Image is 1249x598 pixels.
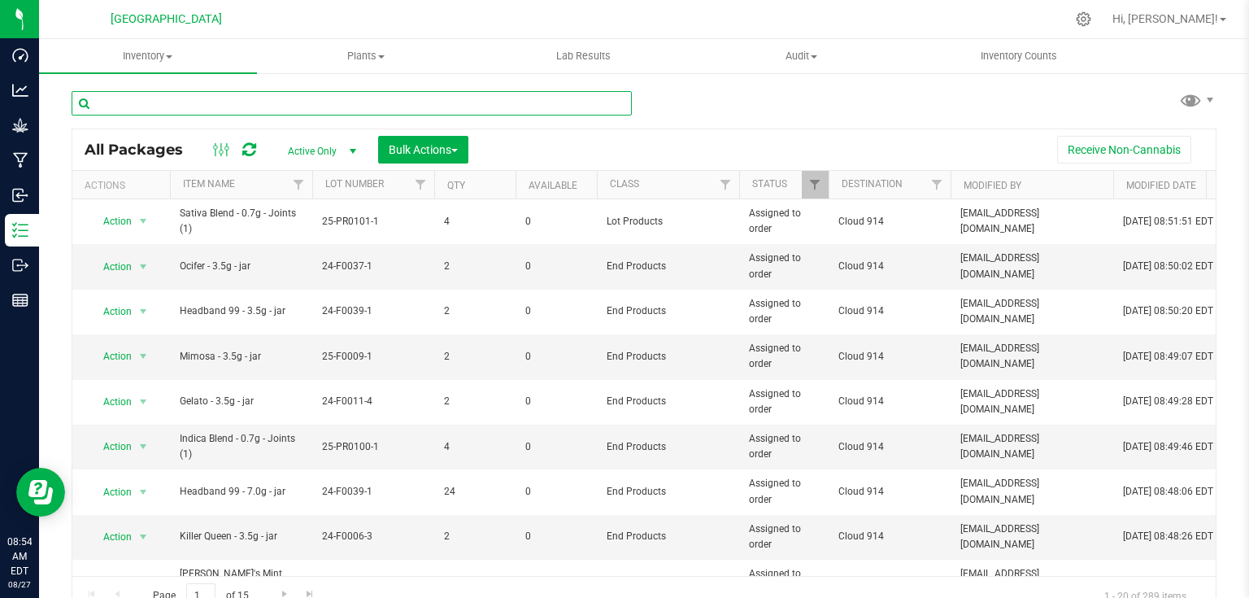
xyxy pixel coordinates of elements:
[322,439,424,455] span: 25-PR0100-1
[89,391,133,413] span: Action
[285,171,312,199] a: Filter
[1057,136,1191,164] button: Receive Non-Cannabis
[325,178,384,190] a: Lot Number
[749,476,819,507] span: Assigned to order
[693,49,909,63] span: Audit
[525,303,587,319] span: 0
[447,180,465,191] a: Qty
[607,394,729,409] span: End Products
[322,484,424,500] span: 24-F0039-1
[749,296,819,327] span: Assigned to order
[89,345,133,368] span: Action
[322,574,424,590] span: 24-F0038-1
[838,529,941,544] span: Cloud 914
[180,394,302,409] span: Gelato - 3.5g - jar
[838,259,941,274] span: Cloud 914
[534,49,633,63] span: Lab Results
[444,484,506,500] span: 24
[444,349,506,364] span: 2
[712,171,739,199] a: Filter
[180,259,302,274] span: Ocifer - 3.5g - jar
[444,529,506,544] span: 2
[525,484,587,500] span: 0
[39,49,257,63] span: Inventory
[322,394,424,409] span: 24-F0011-4
[842,178,903,190] a: Destination
[960,341,1103,372] span: [EMAIL_ADDRESS][DOMAIN_NAME]
[133,481,154,504] span: select
[525,529,587,544] span: 0
[111,12,222,26] span: [GEOGRAPHIC_DATA]
[607,303,729,319] span: End Products
[258,49,474,63] span: Plants
[1123,439,1213,455] span: [DATE] 08:49:46 EDT
[960,296,1103,327] span: [EMAIL_ADDRESS][DOMAIN_NAME]
[12,117,28,133] inline-svg: Grow
[1123,259,1213,274] span: [DATE] 08:50:02 EDT
[525,574,587,590] span: 0
[525,259,587,274] span: 0
[12,257,28,273] inline-svg: Outbound
[838,349,941,364] span: Cloud 914
[322,529,424,544] span: 24-F0006-3
[322,303,424,319] span: 24-F0039-1
[322,214,424,229] span: 25-PR0101-1
[12,47,28,63] inline-svg: Dashboard
[607,574,729,590] span: End Products
[1126,180,1196,191] a: Modified Date
[607,349,729,364] span: End Products
[525,349,587,364] span: 0
[749,431,819,462] span: Assigned to order
[133,570,154,593] span: select
[133,435,154,458] span: select
[444,439,506,455] span: 4
[964,180,1021,191] a: Modified By
[607,439,729,455] span: End Products
[838,484,941,500] span: Cloud 914
[692,39,910,73] a: Audit
[12,222,28,238] inline-svg: Inventory
[749,206,819,237] span: Assigned to order
[133,255,154,278] span: select
[525,214,587,229] span: 0
[607,259,729,274] span: End Products
[407,171,434,199] a: Filter
[180,529,302,544] span: Killer Queen - 3.5g - jar
[16,468,65,517] iframe: Resource center
[180,206,302,237] span: Sativa Blend - 0.7g - Joints (1)
[838,574,941,590] span: Cloud 914
[12,292,28,308] inline-svg: Reports
[89,526,133,548] span: Action
[89,210,133,233] span: Action
[444,259,506,274] span: 2
[910,39,1128,73] a: Inventory Counts
[180,349,302,364] span: Mimosa - 3.5g - jar
[1123,529,1213,544] span: [DATE] 08:48:26 EDT
[133,345,154,368] span: select
[607,214,729,229] span: Lot Products
[525,439,587,455] span: 0
[525,394,587,409] span: 0
[7,535,32,578] p: 08:54 AM EDT
[960,206,1103,237] span: [EMAIL_ADDRESS][DOMAIN_NAME]
[960,566,1103,597] span: [EMAIL_ADDRESS][DOMAIN_NAME]
[752,178,787,190] a: Status
[749,341,819,372] span: Assigned to order
[89,300,133,323] span: Action
[444,394,506,409] span: 2
[89,435,133,458] span: Action
[838,394,941,409] span: Cloud 914
[378,136,468,164] button: Bulk Actions
[183,178,235,190] a: Item Name
[322,349,424,364] span: 25-F0009-1
[960,251,1103,282] span: [EMAIL_ADDRESS][DOMAIN_NAME]
[389,143,458,156] span: Bulk Actions
[444,303,506,319] span: 2
[749,386,819,417] span: Assigned to order
[802,171,829,199] a: Filter
[607,484,729,500] span: End Products
[838,214,941,229] span: Cloud 914
[89,481,133,504] span: Action
[444,574,506,590] span: 2
[607,529,729,544] span: End Products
